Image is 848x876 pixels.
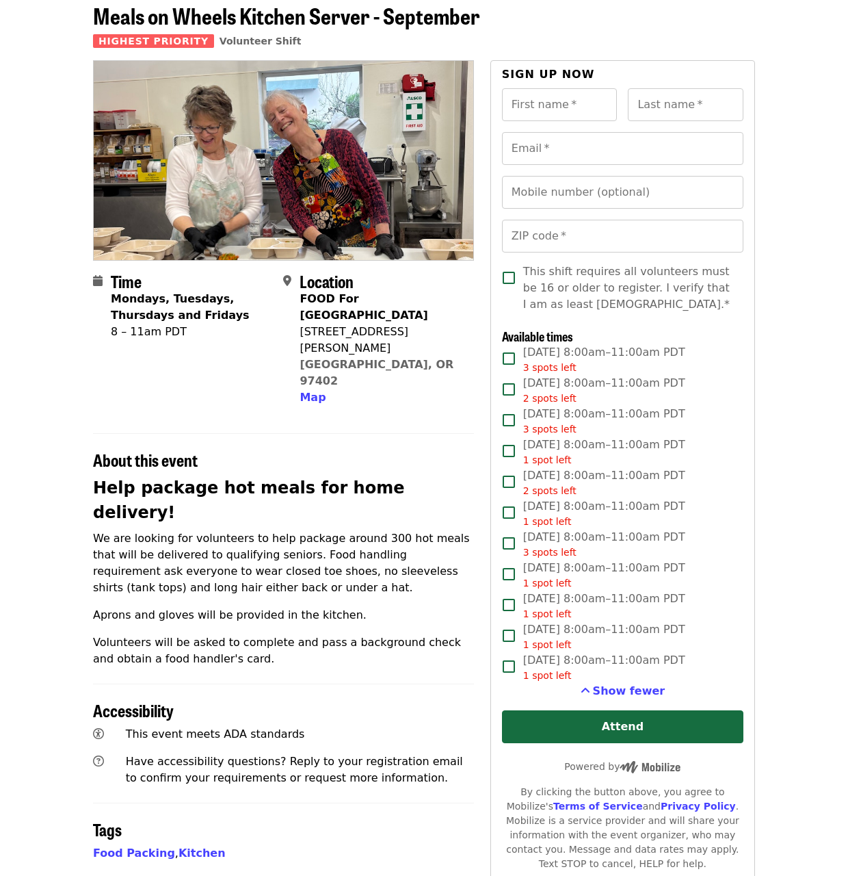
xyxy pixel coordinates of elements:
span: 2 spots left [523,393,577,404]
button: See more timeslots [581,683,665,699]
span: 1 spot left [523,608,572,619]
span: Map [300,391,326,404]
input: Mobile number (optional) [502,176,743,209]
span: [DATE] 8:00am–11:00am PDT [523,437,685,467]
div: 8 – 11am PDT [111,324,272,340]
p: Aprons and gloves will be provided in the kitchen. [93,607,474,623]
span: 1 spot left [523,454,572,465]
span: [DATE] 8:00am–11:00am PDT [523,652,685,683]
span: Time [111,269,142,293]
span: Tags [93,817,122,841]
span: [DATE] 8:00am–11:00am PDT [523,375,685,406]
span: 1 spot left [523,516,572,527]
i: map-marker-alt icon [283,274,291,287]
span: , [93,847,178,860]
span: Location [300,269,354,293]
span: [DATE] 8:00am–11:00am PDT [523,498,685,529]
span: 2 spots left [523,485,577,496]
button: Attend [502,710,743,743]
span: 1 spot left [523,639,572,650]
span: 3 spots left [523,547,577,558]
span: [DATE] 8:00am–11:00am PDT [523,467,685,498]
span: [DATE] 8:00am–11:00am PDT [523,406,685,437]
span: [DATE] 8:00am–11:00am PDT [523,344,685,375]
span: 3 spots left [523,424,577,435]
input: Last name [628,88,743,121]
p: Volunteers will be asked to complete and pass a background check and obtain a food handler's card. [93,634,474,667]
span: Available times [502,327,573,345]
input: Email [502,132,743,165]
i: question-circle icon [93,755,104,768]
span: This shift requires all volunteers must be 16 or older to register. I verify that I am as least [... [523,263,732,313]
a: Privacy Policy [661,801,736,812]
input: First name [502,88,618,121]
strong: Mondays, Tuesdays, Thursdays and Fridays [111,292,250,322]
span: This event meets ADA standards [126,727,305,740]
span: 3 spots left [523,362,577,373]
strong: FOOD For [GEOGRAPHIC_DATA] [300,292,427,322]
span: [DATE] 8:00am–11:00am PDT [523,560,685,591]
button: Map [300,389,326,406]
i: calendar icon [93,274,103,287]
img: Meals on Wheels Kitchen Server - September organized by FOOD For Lane County [94,61,473,259]
span: Sign up now [502,68,595,81]
span: 1 spot left [523,670,572,681]
div: By clicking the button above, you agree to Mobilize's and . Mobilize is a service provider and wi... [502,785,743,871]
span: 1 spot left [523,578,572,589]
span: [DATE] 8:00am–11:00am PDT [523,529,685,560]
a: Volunteer Shift [220,36,302,47]
a: Terms of Service [553,801,643,812]
span: Powered by [564,761,680,772]
div: [STREET_ADDRESS][PERSON_NAME] [300,324,462,357]
span: Highest Priority [93,34,214,48]
i: universal-access icon [93,727,104,740]
a: Kitchen [178,847,226,860]
input: ZIP code [502,220,743,253]
span: [DATE] 8:00am–11:00am PDT [523,621,685,652]
span: [DATE] 8:00am–11:00am PDT [523,591,685,621]
h2: Help package hot meals for home delivery! [93,476,474,525]
span: Have accessibility questions? Reply to your registration email to confirm your requirements or re... [126,755,463,784]
p: We are looking for volunteers to help package around 300 hot meals that will be delivered to qual... [93,530,474,596]
span: About this event [93,448,198,472]
span: Accessibility [93,698,174,722]
a: Food Packing [93,847,175,860]
a: [GEOGRAPHIC_DATA], OR 97402 [300,358,453,387]
span: Show fewer [593,684,665,697]
img: Powered by Mobilize [620,761,680,773]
